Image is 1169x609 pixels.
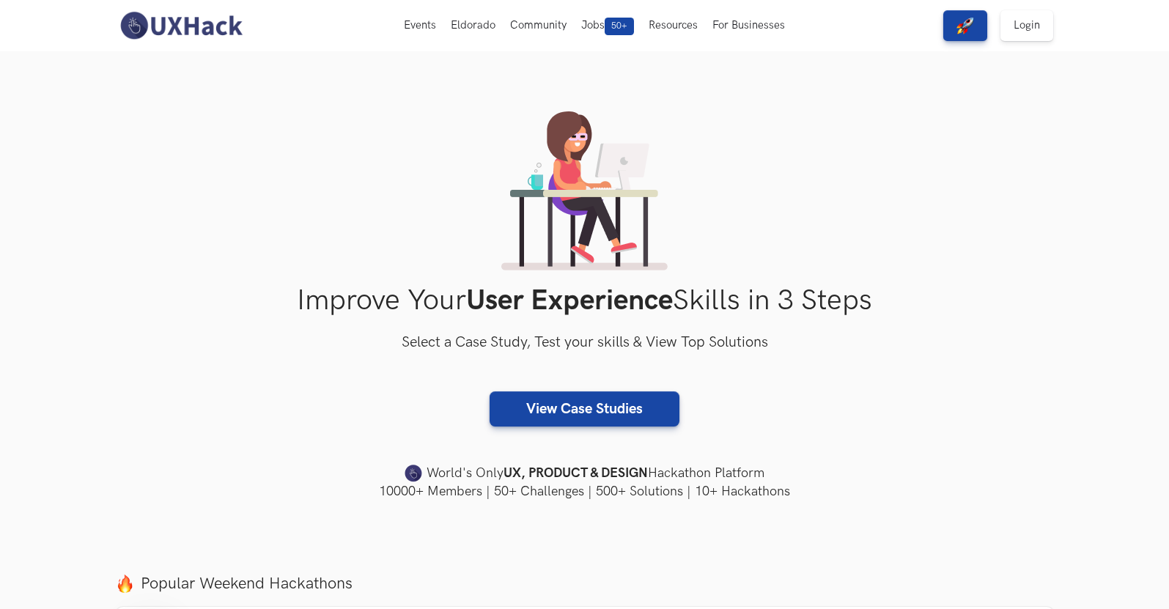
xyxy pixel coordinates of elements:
[116,10,246,41] img: UXHack-logo.png
[956,17,974,34] img: rocket
[490,391,679,427] a: View Case Studies
[116,331,1054,355] h3: Select a Case Study, Test your skills & View Top Solutions
[116,482,1054,501] h4: 10000+ Members | 50+ Challenges | 500+ Solutions | 10+ Hackathons
[504,463,648,484] strong: UX, PRODUCT & DESIGN
[605,18,634,35] span: 50+
[116,574,1054,594] label: Popular Weekend Hackathons
[466,284,673,318] strong: User Experience
[1000,10,1053,41] a: Login
[116,284,1054,318] h1: Improve Your Skills in 3 Steps
[405,464,422,483] img: uxhack-favicon-image.png
[116,463,1054,484] h4: World's Only Hackathon Platform
[116,575,134,593] img: fire.png
[501,111,668,270] img: lady working on laptop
